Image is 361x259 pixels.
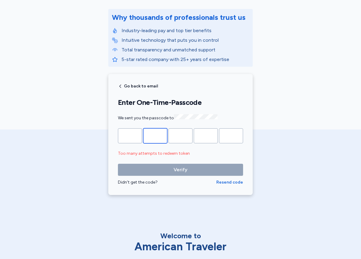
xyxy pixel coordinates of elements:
[122,56,249,63] p: 5-star rated company with 25+ years of expertise
[174,166,187,173] span: Verify
[117,231,244,241] div: Welcome to
[118,151,243,157] div: Too many attempts to redeem token
[216,179,243,185] button: Resend code
[168,128,193,143] input: Please enter OTP character 3
[124,84,158,88] span: Go back to email
[194,128,218,143] input: Please enter OTP character 4
[117,241,244,253] div: American Traveler
[118,115,218,120] span: We sent you the passcode to
[122,27,249,34] p: Industry-leading pay and top tier benefits
[122,37,249,44] p: Intuitive technology that puts you in control
[118,164,243,176] button: Verify
[219,128,243,143] input: Please enter OTP character 5
[118,84,158,89] button: Go back to email
[122,46,249,53] p: Total transparency and unmatched support
[118,98,243,107] h1: Enter One-Time-Passcode
[143,128,167,143] input: Please enter OTP character 2
[118,128,142,143] input: Please enter OTP character 1
[112,13,245,22] div: Why thousands of professionals trust us
[118,179,216,185] div: Didn't get the code?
